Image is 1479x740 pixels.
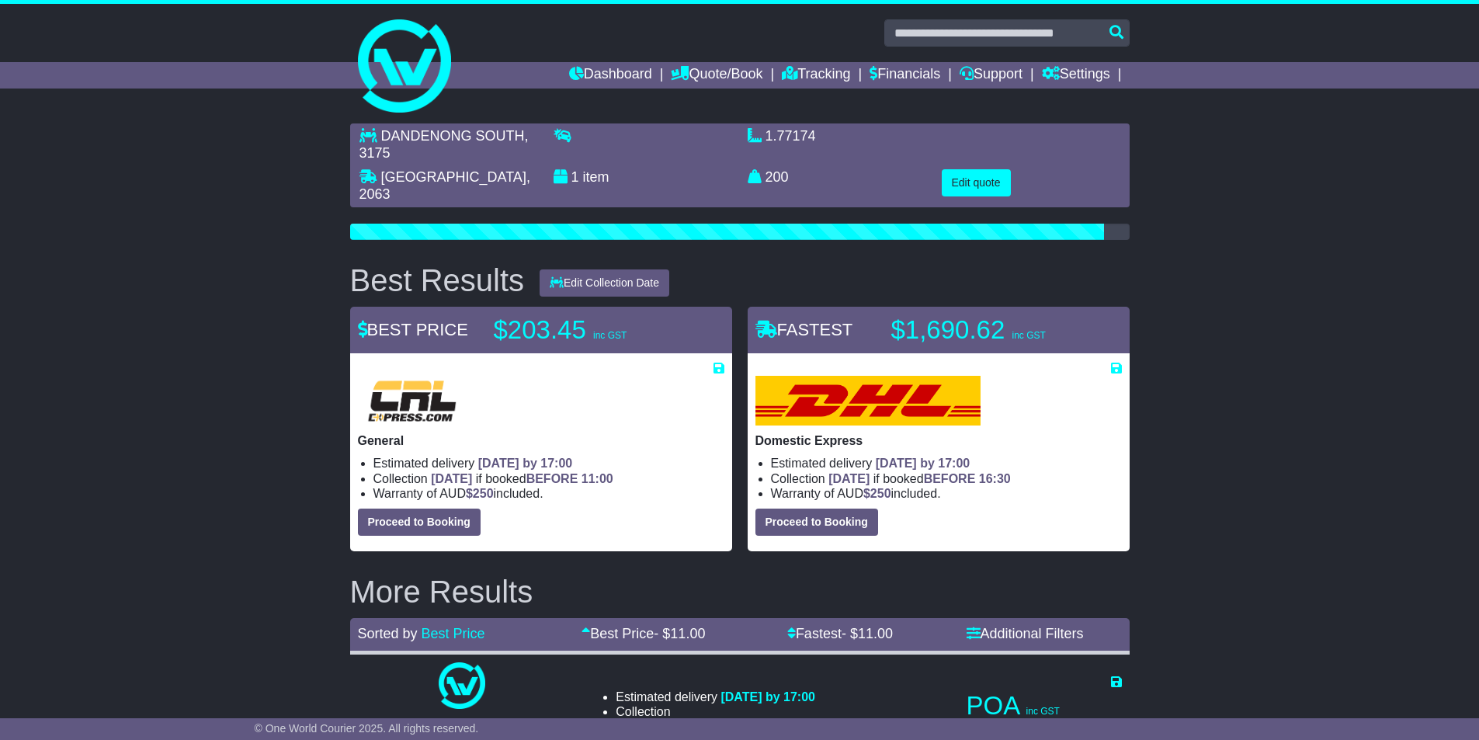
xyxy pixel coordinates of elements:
[960,62,1022,89] a: Support
[942,169,1011,196] button: Edit quote
[478,457,573,470] span: [DATE] by 17:00
[771,471,1122,486] li: Collection
[358,509,481,536] button: Proceed to Booking
[979,472,1011,485] span: 16:30
[671,62,762,89] a: Quote/Book
[1042,62,1110,89] a: Settings
[616,690,815,704] li: Estimated delivery
[967,690,1122,721] p: POA
[473,487,494,500] span: 250
[771,486,1122,501] li: Warranty of AUD included.
[720,690,815,704] span: [DATE] by 17:00
[755,376,981,426] img: DHL: Domestic Express
[494,314,688,346] p: $203.45
[571,169,579,185] span: 1
[540,269,669,297] button: Edit Collection Date
[782,62,850,89] a: Tracking
[431,472,472,485] span: [DATE]
[755,433,1122,448] p: Domestic Express
[593,330,627,341] span: inc GST
[924,472,976,485] span: BEFORE
[858,626,893,641] span: 11.00
[381,128,525,144] span: DANDENONG SOUTH
[755,509,878,536] button: Proceed to Booking
[870,62,940,89] a: Financials
[616,704,815,719] li: Collection
[870,487,891,500] span: 250
[358,376,467,426] img: CRL: General
[373,486,724,501] li: Warranty of AUD included.
[359,169,530,202] span: , 2063
[654,626,705,641] span: - $
[582,472,613,485] span: 11:00
[876,457,970,470] span: [DATE] by 17:00
[967,626,1084,641] a: Additional Filters
[255,722,479,735] span: © One World Courier 2025. All rights reserved.
[771,456,1122,471] li: Estimated delivery
[358,320,468,339] span: BEST PRICE
[766,128,816,144] span: 1.77174
[863,487,891,500] span: $
[358,626,418,641] span: Sorted by
[891,314,1085,346] p: $1,690.62
[755,320,853,339] span: FASTEST
[526,472,578,485] span: BEFORE
[373,456,724,471] li: Estimated delivery
[828,472,870,485] span: [DATE]
[828,472,1010,485] span: if booked
[342,263,533,297] div: Best Results
[358,433,724,448] p: General
[350,575,1130,609] h2: More Results
[373,471,724,486] li: Collection
[582,626,705,641] a: Best Price- $11.00
[670,626,705,641] span: 11.00
[766,169,789,185] span: 200
[583,169,609,185] span: item
[439,662,485,709] img: One World Courier: Same Day Nationwide(quotes take 0.5-1 hour)
[381,169,526,185] span: [GEOGRAPHIC_DATA]
[422,626,485,641] a: Best Price
[1012,330,1045,341] span: inc GST
[569,62,652,89] a: Dashboard
[359,128,529,161] span: , 3175
[1026,706,1060,717] span: inc GST
[466,487,494,500] span: $
[431,472,613,485] span: if booked
[842,626,893,641] span: - $
[787,626,893,641] a: Fastest- $11.00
